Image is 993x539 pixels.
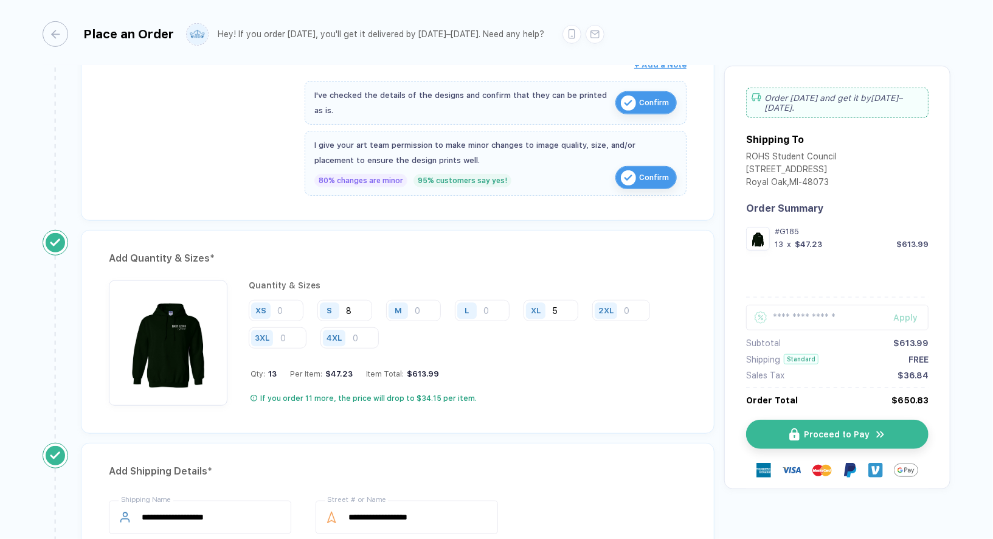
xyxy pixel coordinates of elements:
[621,170,636,186] img: icon
[327,306,333,315] div: S
[746,164,837,177] div: [STREET_ADDRESS]
[843,463,857,478] img: Paypal
[891,395,929,405] div: $650.83
[413,174,511,187] div: 95% customers say yes!
[265,369,277,378] span: 13
[896,240,929,249] div: $613.99
[465,306,469,315] div: L
[218,29,544,40] div: Hey! If you order [DATE], you'll get it delivered by [DATE]–[DATE]. Need any help?
[875,429,886,440] img: icon
[746,355,780,364] div: Shipping
[634,55,687,75] button: + Add a Note
[83,27,174,41] div: Place an Order
[775,227,929,236] div: #G185
[187,24,208,45] img: user profile
[314,88,609,118] div: I've checked the details of the designs and confirm that they can be printed as is.
[314,174,407,187] div: 80% changes are minor
[784,354,818,364] div: Standard
[786,240,792,249] div: x
[746,420,929,449] button: iconProceed to Payicon
[749,230,767,248] img: ab003320-34a5-46b0-b14a-cbd5b02ff0c5_nt_front_1759520221409.jpg
[251,369,277,378] div: Qty:
[746,151,837,164] div: ROHS Student Council
[639,93,669,113] span: Confirm
[598,306,614,315] div: 2XL
[621,96,636,111] img: icon
[639,168,669,187] span: Confirm
[531,306,541,315] div: XL
[746,134,804,145] div: Shipping To
[255,306,266,315] div: XS
[775,240,783,249] div: 13
[746,370,784,380] div: Sales Tax
[795,240,822,249] div: $47.23
[746,177,837,190] div: Royal Oak , MI - 48073
[395,306,402,315] div: M
[109,462,687,481] div: Add Shipping Details
[789,428,800,441] img: icon
[746,88,929,118] div: Order [DATE] and get it by [DATE]–[DATE] .
[290,369,353,378] div: Per Item:
[894,458,918,482] img: GPay
[812,461,832,480] img: master-card
[255,333,269,343] div: 3XL
[804,429,870,439] span: Proceed to Pay
[249,280,687,290] div: Quantity & Sizes
[366,369,439,378] div: Item Total:
[115,287,221,393] img: ab003320-34a5-46b0-b14a-cbd5b02ff0c5_nt_front_1759520221409.jpg
[756,463,771,478] img: express
[109,249,687,268] div: Add Quantity & Sizes
[746,338,781,348] div: Subtotal
[782,461,801,480] img: visa
[322,369,353,378] div: $47.23
[908,355,929,364] div: FREE
[898,370,929,380] div: $36.84
[615,166,677,189] button: iconConfirm
[878,305,929,330] button: Apply
[893,338,929,348] div: $613.99
[327,333,342,343] div: 4XL
[404,369,439,378] div: $613.99
[893,313,929,322] div: Apply
[260,394,477,403] div: If you order 11 more, the price will drop to $34.15 per item.
[746,395,798,405] div: Order Total
[314,137,677,168] div: I give your art team permission to make minor changes to image quality, size, and/or placement to...
[746,203,929,214] div: Order Summary
[868,463,883,478] img: Venmo
[615,91,677,114] button: iconConfirm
